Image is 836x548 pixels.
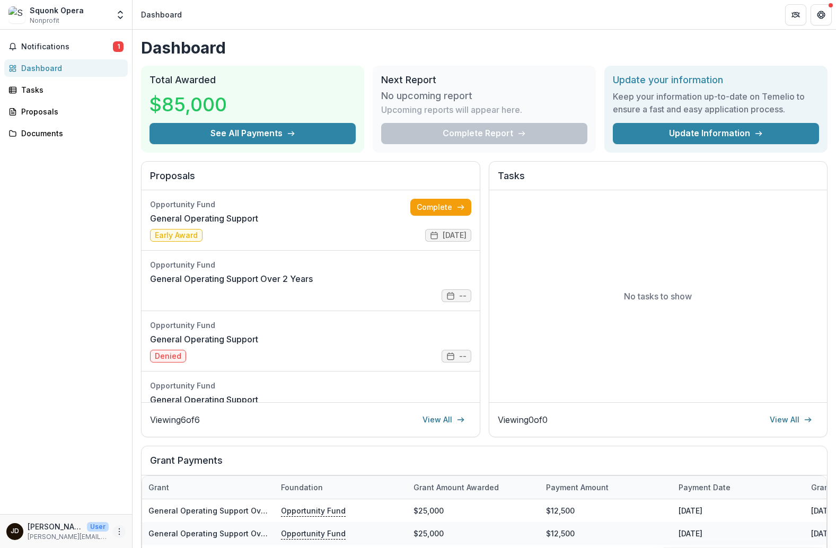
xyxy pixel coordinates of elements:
span: Notifications [21,42,113,51]
div: Foundation [275,476,407,499]
a: General Operating Support Over 2 Years [150,272,313,285]
div: Payment Amount [540,476,672,499]
div: Squonk Opera [30,5,84,16]
div: $12,500 [540,522,672,545]
a: Tasks [4,81,128,99]
img: Squonk Opera [8,6,25,23]
span: Nonprofit [30,16,59,25]
div: Grant amount awarded [407,476,540,499]
div: Payment date [672,482,737,493]
h3: $85,000 [149,90,229,119]
button: Open entity switcher [113,4,128,25]
button: Get Help [811,4,832,25]
div: $12,500 [540,499,672,522]
a: Proposals [4,103,128,120]
h3: Keep your information up-to-date on Temelio to ensure a fast and easy application process. [613,90,819,116]
p: [PERSON_NAME][EMAIL_ADDRESS][DOMAIN_NAME] [28,532,109,542]
div: Proposals [21,106,119,117]
p: Viewing 0 of 0 [498,413,548,426]
div: Payment Amount [540,482,615,493]
div: Payment date [672,476,805,499]
a: View All [763,411,819,428]
h2: Tasks [498,170,819,190]
span: 1 [113,41,124,52]
h1: Dashboard [141,38,828,57]
div: $25,000 [407,499,540,522]
div: Dashboard [21,63,119,74]
a: General Operating Support Over 2 Years [148,506,298,515]
p: [PERSON_NAME] [28,521,83,532]
button: Notifications1 [4,38,128,55]
a: View All [416,411,471,428]
a: General Operating Support [150,393,258,406]
h2: Update your information [613,74,819,86]
p: Viewing 6 of 6 [150,413,200,426]
div: $25,000 [407,522,540,545]
button: See All Payments [149,123,356,144]
div: Documents [21,128,119,139]
a: Update Information [613,123,819,144]
p: Opportunity Fund [281,505,346,516]
div: Grant amount awarded [407,482,505,493]
nav: breadcrumb [137,7,186,22]
a: Complete [410,199,471,216]
div: Dashboard [141,9,182,20]
h3: No upcoming report [381,90,472,102]
a: Documents [4,125,128,142]
h2: Next Report [381,74,587,86]
div: Grant [142,476,275,499]
h2: Total Awarded [149,74,356,86]
p: No tasks to show [624,290,692,303]
div: Jackie Dempsey [11,528,19,535]
a: General Operating Support Over 2 Years [148,529,298,538]
p: Opportunity Fund [281,527,346,539]
div: Grant [142,482,175,493]
div: [DATE] [672,499,805,522]
a: General Operating Support [150,212,258,225]
div: [DATE] [672,522,805,545]
p: Upcoming reports will appear here. [381,103,522,116]
button: More [113,525,126,538]
p: User [87,522,109,532]
a: Dashboard [4,59,128,77]
button: Partners [785,4,806,25]
a: General Operating Support [150,333,258,346]
div: Foundation [275,482,329,493]
h2: Grant Payments [150,455,819,475]
h2: Proposals [150,170,471,190]
div: Tasks [21,84,119,95]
